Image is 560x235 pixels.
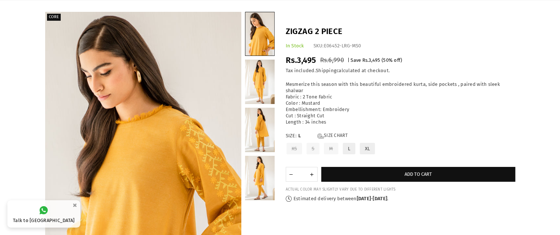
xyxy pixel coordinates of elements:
[357,196,371,201] time: [DATE]
[286,81,515,125] div: Mesmerize this season with this beautiful embroidered kurta, side pockets , paired with sleek sha...
[362,57,380,63] span: Rs.3,495
[321,167,515,182] button: Add to cart
[286,68,515,74] div: Tax included. calculated at checkout.
[286,142,303,155] label: XS
[316,68,336,74] a: Shipping
[359,142,376,155] label: XL
[383,57,389,63] span: 50
[405,171,432,177] span: Add to cart
[348,57,349,63] span: |
[318,133,348,139] a: Size Chart
[286,43,304,48] span: In Stock
[342,142,356,155] label: L
[373,196,387,201] time: [DATE]
[298,133,313,139] span: L
[286,26,515,37] h1: Zigzag 2 piece
[382,57,402,63] span: ( % off)
[286,187,515,192] div: ACTUAL COLOR MAY SLIGHTLY VARY DUE TO DIFFERENT LIGHTS
[324,43,361,48] span: E06452-LRG-MS0
[320,56,344,64] span: Rs.6,990
[286,55,316,65] span: Rs.3,495
[47,14,61,21] label: Core
[313,43,361,49] div: SKU:
[323,142,339,155] label: M
[286,196,515,202] p: Estimated delivery between - .
[351,57,361,63] span: Save
[306,142,320,155] label: S
[286,167,318,182] quantity-input: Quantity
[70,199,79,211] button: ×
[286,133,515,139] label: Size:
[7,200,80,228] a: Talk to [GEOGRAPHIC_DATA]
